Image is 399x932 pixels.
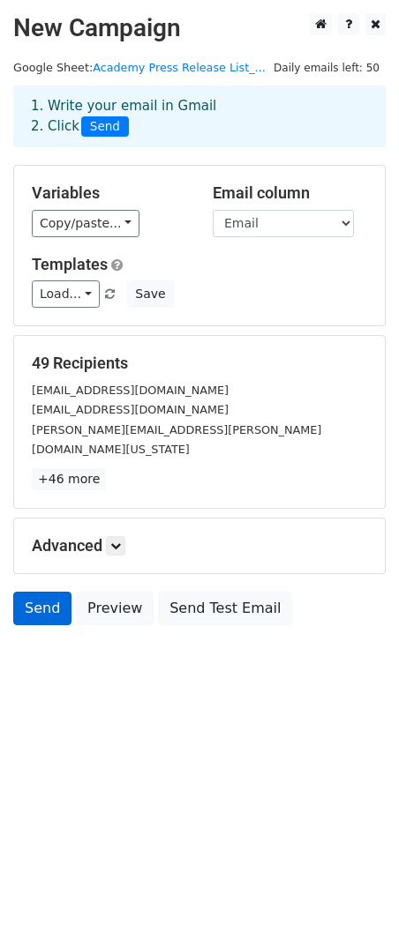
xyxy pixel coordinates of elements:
a: Load... [32,280,100,308]
a: Send Test Email [158,592,292,625]
h5: Email column [213,183,367,203]
div: 1. Write your email in Gmail 2. Click [18,96,381,137]
h5: Variables [32,183,186,203]
a: Templates [32,255,108,273]
small: [EMAIL_ADDRESS][DOMAIN_NAME] [32,384,229,397]
span: Send [81,116,129,138]
h2: New Campaign [13,13,386,43]
small: [PERSON_NAME][EMAIL_ADDRESS][PERSON_NAME][DOMAIN_NAME][US_STATE] [32,423,321,457]
a: Preview [76,592,154,625]
a: +46 more [32,468,106,490]
h5: 49 Recipients [32,354,367,373]
h5: Advanced [32,536,367,555]
a: Academy Press Release List_... [93,61,266,74]
iframe: Chat Widget [311,847,399,932]
small: [EMAIL_ADDRESS][DOMAIN_NAME] [32,403,229,416]
button: Save [127,280,173,308]
a: Send [13,592,72,625]
span: Daily emails left: 50 [267,58,386,78]
small: Google Sheet: [13,61,266,74]
a: Daily emails left: 50 [267,61,386,74]
a: Copy/paste... [32,210,139,237]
